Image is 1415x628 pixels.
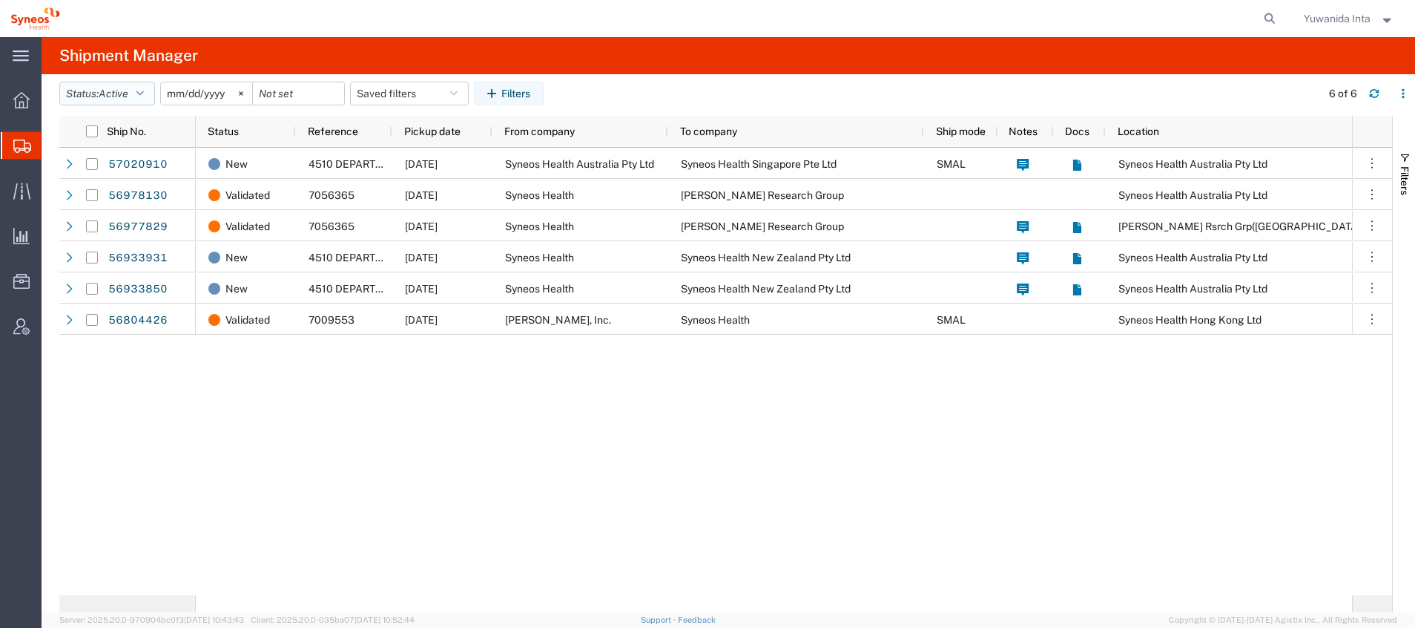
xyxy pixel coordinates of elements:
span: To company [680,125,737,137]
span: Syneos Health Australia Pty Ltd [1118,283,1267,295]
span: Validated [225,304,270,336]
button: Yuwanida Inta [1303,10,1395,27]
span: Daiichi Sankyo, Inc. [505,314,611,326]
span: 09/30/2025 [405,220,438,232]
span: Syneos Health Australia Pty Ltd [1118,158,1267,170]
div: 6 of 6 [1329,86,1357,102]
span: New [225,242,248,273]
a: 57020910 [108,153,168,177]
span: Client: 2025.20.0-035ba07 [251,615,415,624]
button: Status:Active [59,82,155,105]
a: Support [641,615,678,624]
span: Syneos Health [681,314,750,326]
span: Syneos Health [505,220,574,232]
span: 4510 DEPARTMENTAL EXPENSE [309,283,469,295]
span: 09/15/2025 [405,314,438,326]
a: 56978130 [108,184,168,208]
a: 56804426 [108,309,168,333]
span: SMAL [937,314,966,326]
span: [DATE] 10:43:43 [184,615,244,624]
span: Syneos Health Hong Kong Ltd [1118,314,1261,326]
span: Active [99,88,128,99]
span: 7056365 [309,189,354,201]
a: 56933931 [108,246,168,270]
span: Illingworth Research Group [681,189,844,201]
span: Illingworth Rsrch Grp(Australi [1118,220,1361,232]
span: Yuwanida Inta [1304,10,1371,27]
span: New [225,273,248,304]
span: SMAL [937,158,966,170]
span: Copyright © [DATE]-[DATE] Agistix Inc., All Rights Reserved [1169,614,1397,627]
span: 4510 DEPARTMENTAL EXPENSE [309,252,469,264]
h4: Shipment Manager [59,37,198,74]
span: 09/25/2025 [405,252,438,264]
span: New [225,148,248,180]
span: Location [1118,125,1159,137]
img: logo [10,7,60,30]
span: Syneos Health Singapore Pte Ltd [681,158,837,170]
span: [DATE] 10:52:44 [354,615,415,624]
a: 56933850 [108,278,168,301]
span: From company [504,125,575,137]
span: Syneos Health [505,189,574,201]
span: Notes [1009,125,1038,137]
span: Ship mode [936,125,986,137]
span: Illingworth Research Group [681,220,844,232]
span: 09/25/2025 [405,283,438,295]
input: Not set [253,82,344,105]
span: Docs [1065,125,1089,137]
span: Syneos Health [505,283,574,295]
span: Filters [1399,166,1411,195]
a: Feedback [678,615,716,624]
span: Reference [308,125,358,137]
span: Ship No. [107,125,146,137]
a: 56977829 [108,215,168,239]
span: Syneos Health New Zealand Pty Ltd [681,283,851,295]
input: Not set [161,82,252,105]
span: Syneos Health [505,252,574,264]
span: Pickup date [404,125,461,137]
span: 4510 DEPARTMENTAL EXPENSE [309,158,469,170]
span: 09/30/2025 [405,189,438,201]
button: Saved filters [350,82,469,105]
span: Server: 2025.20.0-970904bc0f3 [59,615,244,624]
span: Validated [225,211,270,242]
span: 7009553 [309,314,354,326]
button: Filters [474,82,544,105]
span: Syneos Health Australia Pty Ltd [505,158,654,170]
span: Syneos Health Australia Pty Ltd [1118,189,1267,201]
span: Status [208,125,239,137]
span: Validated [225,180,270,211]
span: Syneos Health Australia Pty Ltd [1118,252,1267,264]
span: 10/03/2025 [405,158,438,170]
span: Syneos Health New Zealand Pty Ltd [681,252,851,264]
span: 7056365 [309,220,354,232]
